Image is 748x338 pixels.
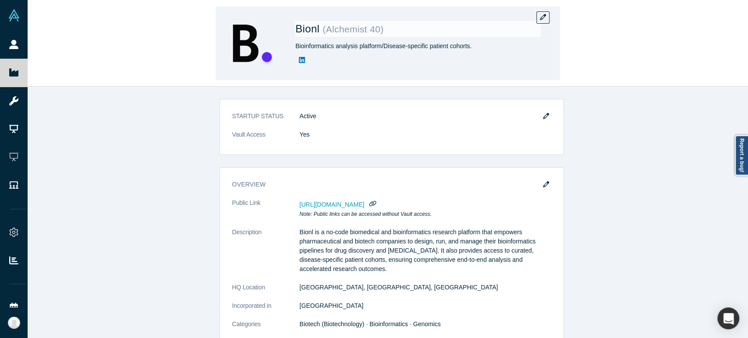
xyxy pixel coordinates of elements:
[232,180,539,189] h3: overview
[300,283,551,292] dd: [GEOGRAPHIC_DATA], [GEOGRAPHIC_DATA], [GEOGRAPHIC_DATA]
[735,135,748,176] a: Report a bug!
[300,301,551,310] dd: [GEOGRAPHIC_DATA]
[232,130,300,148] dt: Vault Access
[300,211,432,217] em: Note: Public links can be accessed without Vault access.
[232,228,300,283] dt: Description
[295,42,541,51] div: Bioinformatics analysis platform/Disease-specific patient cohorts.
[295,23,323,35] span: Bionl
[300,228,551,274] p: Bionl is a no-code biomedical and bioinformatics research platform that empowers pharmaceutical a...
[232,320,300,338] dt: Categories
[323,24,383,34] small: ( Alchemist 40 )
[300,130,551,139] dd: Yes
[8,317,20,329] img: Rea Medina's Account
[222,13,283,74] img: Bionl's Logo
[232,198,261,208] span: Public Link
[232,112,300,130] dt: STARTUP STATUS
[232,283,300,301] dt: HQ Location
[300,201,365,208] span: [URL][DOMAIN_NAME]
[8,9,20,21] img: Alchemist Vault Logo
[232,301,300,320] dt: Incorporated in
[300,112,551,121] dd: Active
[300,320,441,327] span: Biotech (Biotechnology) · Bioinformatics · Genomics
